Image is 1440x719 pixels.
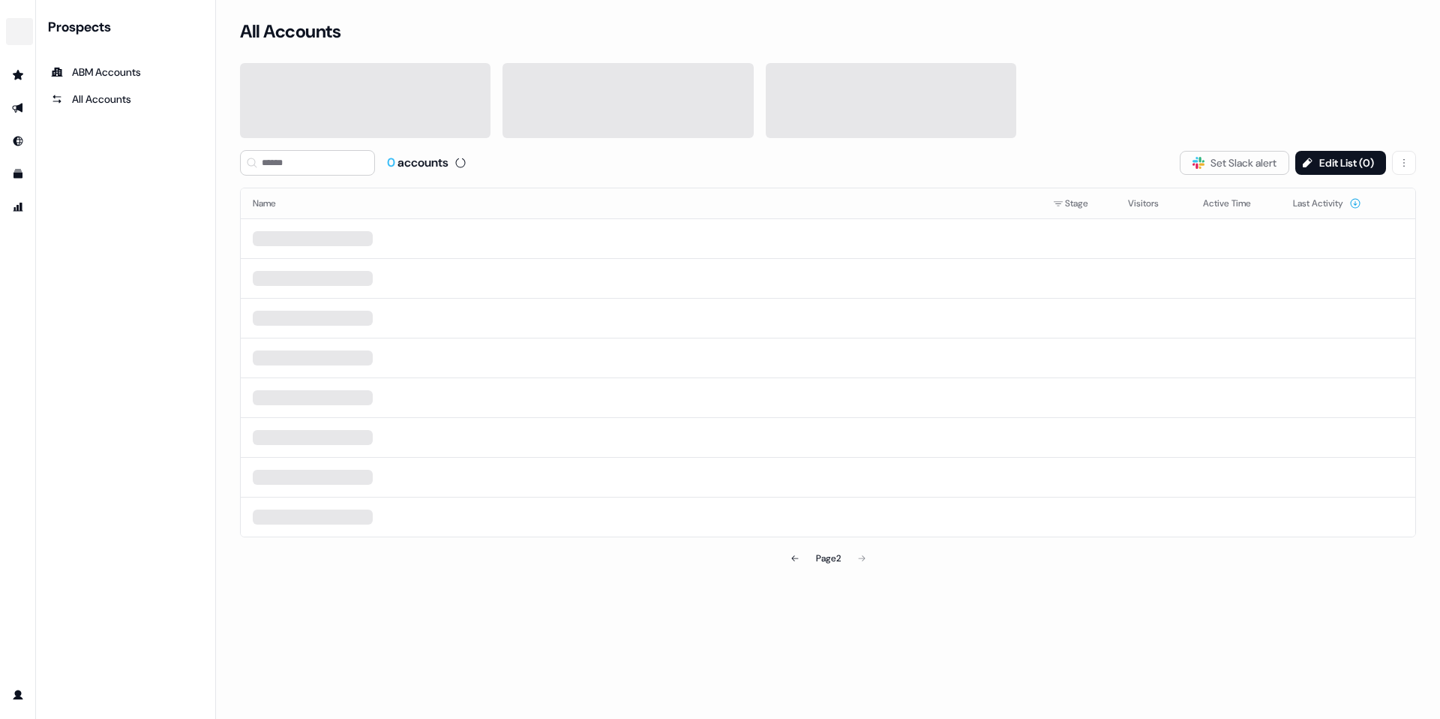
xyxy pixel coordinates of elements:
button: Edit List (0) [1295,151,1386,175]
a: Go to outbound experience [6,96,30,120]
button: Visitors [1128,190,1177,217]
button: Last Activity [1293,190,1361,217]
div: Stage [1053,196,1104,211]
a: All accounts [42,87,209,111]
th: Name [241,188,1041,218]
div: All Accounts [51,92,200,107]
div: Prospects [48,18,209,36]
a: Go to templates [6,162,30,186]
span: 0 [387,155,397,170]
a: Go to attribution [6,195,30,219]
a: Go to Inbound [6,129,30,153]
button: Set Slack alert [1180,151,1289,175]
h3: All Accounts [240,20,340,43]
a: Go to prospects [6,63,30,87]
a: Go to profile [6,683,30,707]
div: ABM Accounts [51,65,200,80]
button: Active Time [1203,190,1269,217]
div: accounts [387,155,448,171]
a: ABM Accounts [42,60,209,84]
div: Page 2 [816,551,841,566]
